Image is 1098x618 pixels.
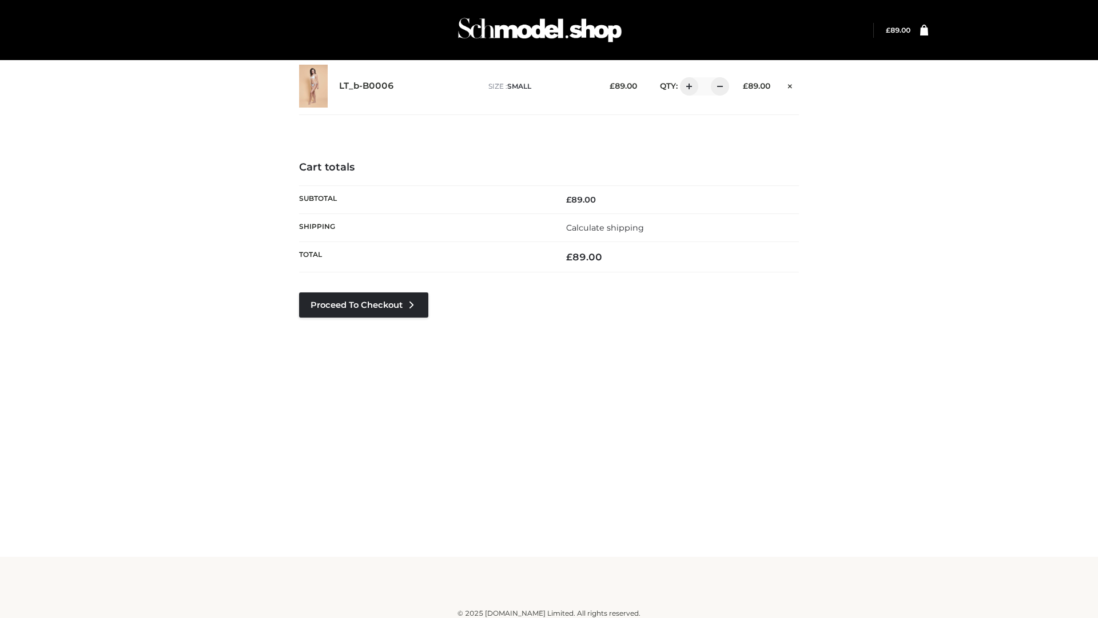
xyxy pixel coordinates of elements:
bdi: 89.00 [886,26,910,34]
th: Total [299,242,549,272]
img: LT_b-B0006 - SMALL [299,65,328,108]
span: £ [743,81,748,90]
div: QTY: [649,77,725,96]
span: £ [886,26,890,34]
bdi: 89.00 [743,81,770,90]
a: Calculate shipping [566,223,644,233]
span: SMALL [507,82,531,90]
a: Proceed to Checkout [299,292,428,318]
th: Subtotal [299,185,549,213]
a: LT_b-B0006 [339,81,394,92]
span: £ [610,81,615,90]
img: Schmodel Admin 964 [454,7,626,53]
h4: Cart totals [299,161,799,174]
span: £ [566,251,572,263]
p: size : [488,81,592,92]
span: £ [566,195,571,205]
th: Shipping [299,213,549,241]
bdi: 89.00 [566,251,602,263]
bdi: 89.00 [610,81,637,90]
bdi: 89.00 [566,195,596,205]
a: Remove this item [782,77,799,92]
a: £89.00 [886,26,910,34]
